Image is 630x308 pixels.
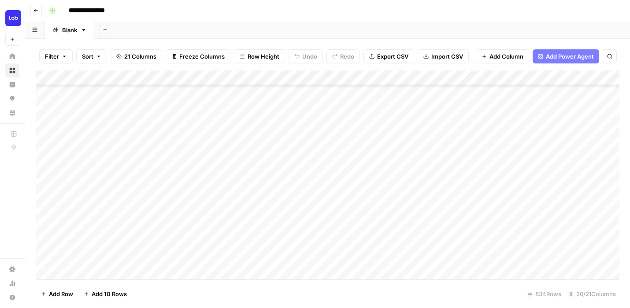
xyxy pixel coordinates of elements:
button: 21 Columns [111,49,162,63]
span: Redo [340,52,354,61]
span: 21 Columns [124,52,156,61]
button: Add Power Agent [533,49,599,63]
button: Redo [326,49,360,63]
img: Lob Logo [5,10,21,26]
button: Filter [39,49,73,63]
span: Import CSV [431,52,463,61]
span: Add Column [489,52,523,61]
button: Row Height [234,49,285,63]
span: Add Power Agent [546,52,594,61]
span: Add 10 Rows [92,289,127,298]
a: Settings [5,262,19,276]
button: Add 10 Rows [78,287,132,301]
button: Add Row [36,287,78,301]
button: Export CSV [363,49,414,63]
button: Undo [289,49,323,63]
a: Home [5,49,19,63]
span: Filter [45,52,59,61]
button: Import CSV [418,49,469,63]
div: 834 Rows [524,287,565,301]
a: Insights [5,78,19,92]
button: Add Column [476,49,529,63]
button: Freeze Columns [166,49,230,63]
a: Opportunities [5,92,19,106]
a: Browse [5,63,19,78]
span: Add Row [49,289,73,298]
span: Export CSV [377,52,408,61]
span: Undo [302,52,317,61]
a: Your Data [5,106,19,120]
a: Usage [5,276,19,290]
span: Row Height [248,52,279,61]
div: Blank [62,26,77,34]
button: Help + Support [5,290,19,304]
button: Workspace: Lob [5,7,19,29]
a: Blank [45,21,94,39]
span: Sort [82,52,93,61]
div: 20/21 Columns [565,287,619,301]
button: Sort [76,49,107,63]
span: Freeze Columns [179,52,225,61]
